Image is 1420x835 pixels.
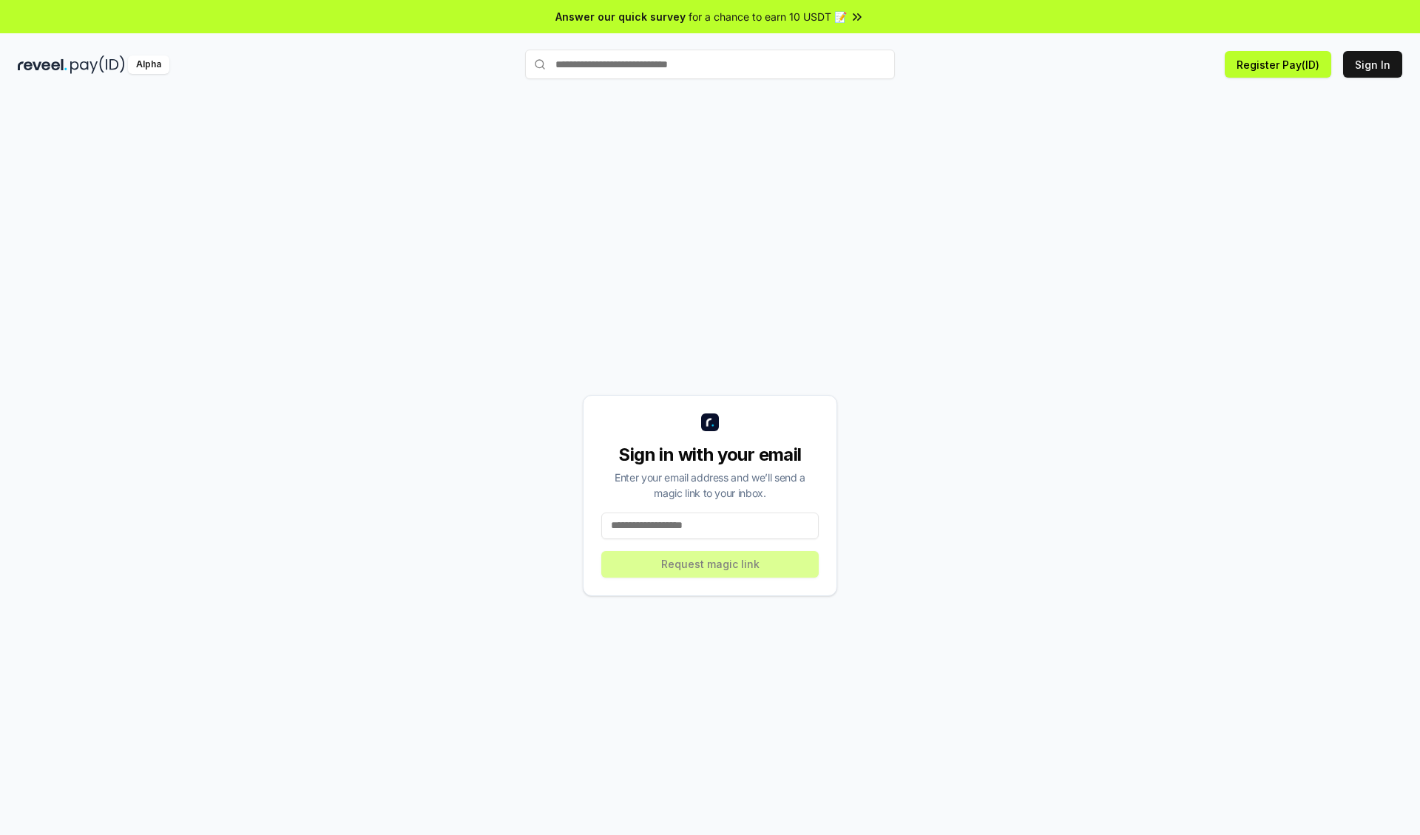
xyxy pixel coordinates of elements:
img: reveel_dark [18,55,67,74]
img: pay_id [70,55,125,74]
span: Answer our quick survey [555,9,686,24]
div: Sign in with your email [601,443,819,467]
button: Register Pay(ID) [1225,51,1331,78]
button: Sign In [1343,51,1402,78]
span: for a chance to earn 10 USDT 📝 [689,9,847,24]
img: logo_small [701,413,719,431]
div: Enter your email address and we’ll send a magic link to your inbox. [601,470,819,501]
div: Alpha [128,55,169,74]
